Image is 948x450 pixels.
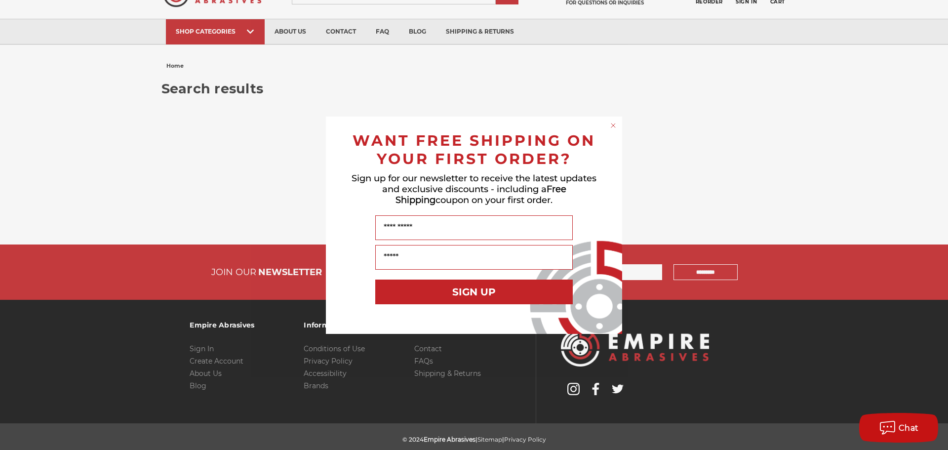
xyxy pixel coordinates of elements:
[353,131,595,168] span: WANT FREE SHIPPING ON YOUR FIRST ORDER?
[899,423,919,433] span: Chat
[608,121,618,130] button: Close dialog
[375,280,573,304] button: SIGN UP
[395,184,566,205] span: Free Shipping
[859,413,938,443] button: Chat
[352,173,596,205] span: Sign up for our newsletter to receive the latest updates and exclusive discounts - including a co...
